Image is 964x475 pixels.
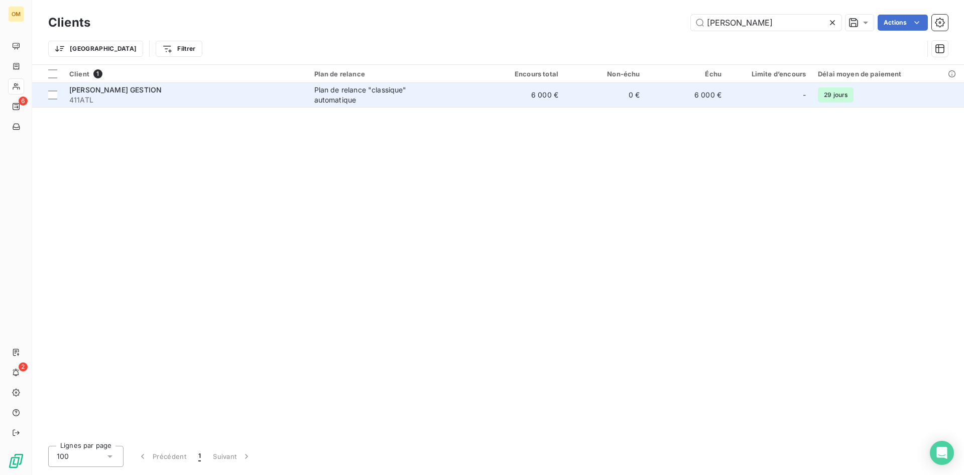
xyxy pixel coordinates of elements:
div: Plan de relance [314,70,477,78]
div: Échu [652,70,722,78]
span: [PERSON_NAME] GESTION [69,85,162,94]
div: Délai moyen de paiement [818,70,958,78]
span: - [803,90,806,100]
input: Rechercher [691,15,841,31]
div: OM [8,6,24,22]
span: 100 [57,451,69,461]
div: Plan de relance "classique" automatique [314,85,440,105]
div: Encours total [489,70,558,78]
h3: Clients [48,14,90,32]
td: 6 000 € [646,83,728,107]
button: 1 [192,446,207,467]
span: 2 [19,362,28,371]
button: Suivant [207,446,258,467]
img: Logo LeanPay [8,453,24,469]
div: Limite d’encours [734,70,806,78]
button: [GEOGRAPHIC_DATA] [48,41,143,57]
span: 1 [93,69,102,78]
td: 0 € [564,83,646,107]
div: Open Intercom Messenger [930,441,954,465]
span: 6 [19,97,28,106]
span: 29 jours [818,87,854,103]
span: 1 [198,451,201,461]
button: Actions [878,15,928,31]
button: Précédent [132,446,192,467]
div: Non-échu [570,70,640,78]
td: 6 000 € [483,83,564,107]
span: Client [69,70,89,78]
span: 411ATL [69,95,302,105]
button: Filtrer [156,41,202,57]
